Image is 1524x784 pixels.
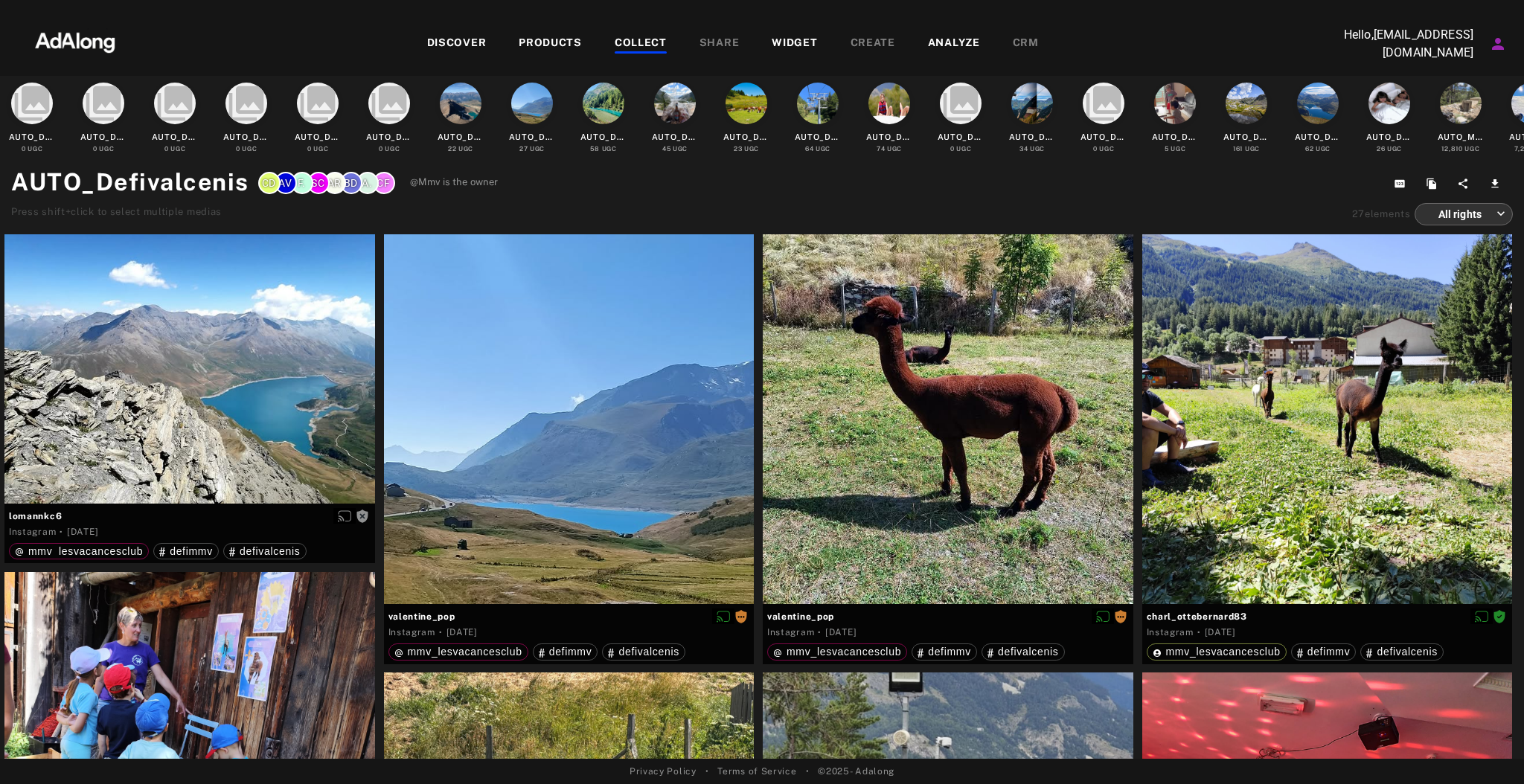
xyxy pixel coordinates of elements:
span: valentine_pop [767,610,1129,623]
span: 0 [93,145,97,152]
i: collections [11,83,53,124]
p: Hello, [EMAIL_ADDRESS][DOMAIN_NAME] [1325,26,1473,62]
div: AUTO_Defivalcenis [509,131,556,144]
a: Privacy Policy [630,765,697,778]
div: AUTO_Defivalthorens [295,131,342,144]
iframe: Chat Widget [1450,713,1524,784]
span: charl_ottebernard83 [1147,610,1508,623]
span: • [806,765,810,778]
i: collections [368,83,410,124]
span: defivalcenis [618,646,679,658]
div: AUTO_Defialtaviva [652,131,699,144]
div: defimmv [918,646,971,657]
div: COLLECT [615,35,667,53]
span: 22 [448,145,456,152]
button: Duplicate collection [1418,173,1450,194]
div: UGC [22,144,43,154]
div: AUTO_MMV_Content [1438,131,1485,144]
div: UGC [1441,144,1479,154]
span: · [439,626,443,638]
span: @Mmv is the owner [410,175,499,190]
div: f.po@mmv.fr [291,172,313,194]
time: 2025-08-22T17:26:29.000Z [67,527,98,537]
h1: AUTO_Defivalcenis [11,164,249,200]
span: 62 [1305,145,1313,152]
div: AUTO_Defipanorama [366,131,413,144]
span: defimmv [549,646,592,658]
div: Widget de chat [1450,713,1524,784]
span: mmv_lesvacancesclub [787,646,901,658]
span: 34 [1019,145,1028,152]
div: UGC [519,144,545,154]
div: Instagram [9,525,56,539]
i: collections [297,83,339,124]
span: Rights requested [1114,611,1127,621]
button: Enable diffusion on this media [333,508,356,524]
span: 0 [307,145,312,152]
div: a.giraud@mmv.fr [356,172,379,194]
div: AUTO_Defimelezes [223,131,270,144]
span: 12,810 [1441,145,1462,152]
span: · [818,626,822,638]
div: AUTO_Defibrevieres [580,131,627,144]
span: 0 [164,145,169,152]
div: UGC [1305,144,1331,154]
span: 74 [877,145,885,152]
div: AUTO_Defisybelles [1009,131,1056,144]
span: 161 [1233,145,1243,152]
div: UGC [662,144,688,154]
div: elements [1352,207,1411,222]
span: 27 [519,145,528,152]
div: AUTO_Defirisoul [866,131,913,144]
div: UGC [1233,144,1260,154]
a: Terms of Service [717,765,796,778]
div: communication@mmv.fr [373,172,395,194]
span: • [705,765,709,778]
div: defivalcenis [1366,646,1438,657]
div: Instagram [1147,626,1194,639]
div: AUTO_Defiareches [1295,131,1342,144]
span: 45 [662,145,670,152]
span: 27 [1352,208,1365,219]
div: WIDGET [772,35,817,53]
div: AUTO_Deficlarines [1223,131,1270,144]
span: Rights requested [734,611,748,621]
span: lomannkc6 [9,510,371,523]
div: AUTO_Defimenuires [1152,131,1199,144]
div: All rights [1428,194,1505,234]
span: mmv_lesvacancesclub [408,646,522,658]
div: Instagram [767,626,814,639]
div: Press shift+click to select multiple medias [11,205,498,219]
div: SHARE [699,35,740,53]
div: mmv_lesvacancesclub [15,546,143,556]
i: collections [154,83,196,124]
div: A.V [275,172,297,194]
span: defivalcenis [240,545,301,557]
span: defimmv [170,545,213,557]
i: collections [225,83,267,124]
div: AUTO_Defi2domaines [80,131,127,144]
span: 0 [236,145,240,152]
div: UGC [877,144,902,154]
span: defivalcenis [998,646,1059,658]
div: AUTO_Defiserreche [9,131,56,144]
div: C.D [258,172,281,194]
time: 2025-08-15T18:38:11.000Z [825,627,857,637]
span: Rights agreed [1493,611,1506,621]
div: defimmv [159,546,213,556]
span: · [60,526,63,538]
button: Account settings [1485,31,1511,57]
div: defivalcenis [229,546,301,556]
div: defimmv [539,646,592,657]
span: 23 [734,145,742,152]
i: collections [940,83,982,124]
span: 0 [950,145,955,152]
div: DISCOVER [427,35,487,53]
div: AUTO_Defimontgenevre [938,131,984,144]
span: · [1197,626,1201,638]
span: 5 [1165,145,1169,152]
span: © 2025 - Adalong [818,765,894,778]
div: AUTO_Defibergers [438,131,484,144]
button: Copy collection ID [1386,173,1418,194]
button: Download [1482,173,1514,194]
